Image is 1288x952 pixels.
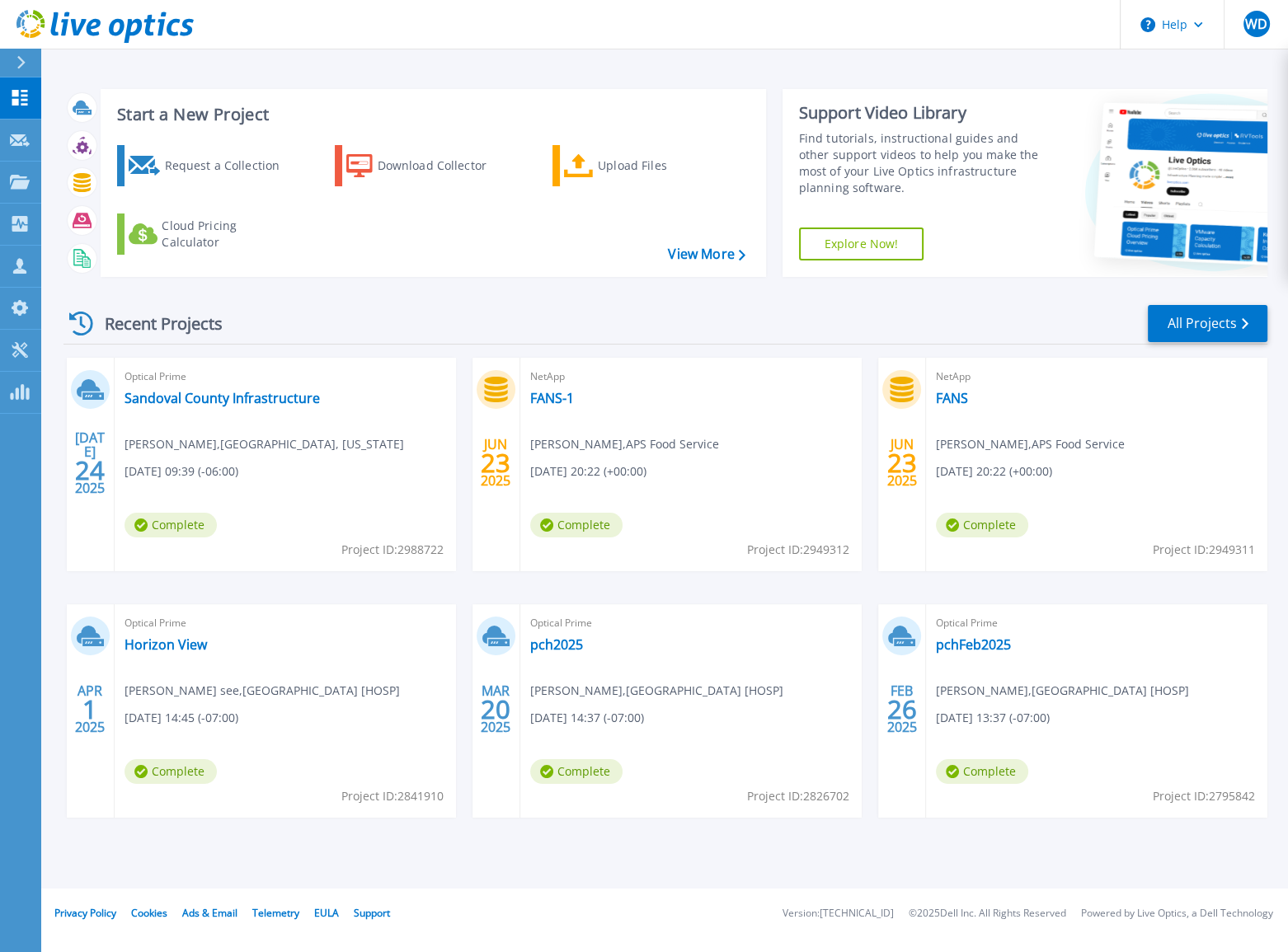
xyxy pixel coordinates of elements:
span: NetApp [530,368,852,386]
div: MAR 2025 [480,679,511,739]
div: Cloud Pricing Calculator [162,218,294,251]
span: Project ID: 2988722 [341,541,444,559]
a: EULA [314,906,339,920]
a: Cookies [131,906,167,920]
li: Version: [TECHNICAL_ID] [783,908,894,919]
span: Optical Prime [530,614,852,632]
span: Complete [530,513,623,537]
a: Support [354,906,390,920]
span: Optical Prime [125,614,446,632]
a: Upload Files [552,145,736,186]
span: Project ID: 2841910 [341,787,444,805]
span: Project ID: 2795842 [1153,787,1255,805]
span: [DATE] 20:22 (+00:00) [936,462,1052,481]
a: View More [668,246,745,262]
span: Complete [125,513,217,537]
h3: Start a New Project [117,106,745,124]
span: Project ID: 2949311 [1153,541,1255,559]
span: Optical Prime [936,614,1257,632]
div: Request a Collection [164,149,296,182]
span: Complete [936,513,1028,537]
span: 26 [886,702,916,716]
span: WD [1245,17,1267,30]
span: Optical Prime [125,368,446,386]
div: [DATE] 2025 [74,433,106,493]
span: [PERSON_NAME] , [GEOGRAPHIC_DATA] [HOSP] [530,682,783,700]
a: Ads & Email [182,906,237,920]
span: Complete [530,759,623,784]
div: Download Collector [377,149,509,182]
div: Upload Files [598,149,730,182]
div: APR 2025 [74,679,106,739]
a: pchFeb2025 [936,636,1011,653]
div: Recent Projects [63,303,245,344]
span: 1 [82,702,97,716]
a: Explore Now! [799,227,924,260]
span: [PERSON_NAME] , [GEOGRAPHIC_DATA], [US_STATE] [125,435,404,453]
span: [PERSON_NAME] see , [GEOGRAPHIC_DATA] [HOSP] [125,682,400,700]
span: 23 [886,456,916,470]
span: [DATE] 14:45 (-07:00) [125,709,238,727]
li: Powered by Live Optics, a Dell Technology [1081,908,1273,919]
span: NetApp [936,368,1257,386]
a: All Projects [1148,305,1267,342]
a: Horizon View [125,636,207,653]
span: [DATE] 13:37 (-07:00) [936,709,1050,727]
span: 23 [481,456,510,470]
a: Cloud Pricing Calculator [117,213,301,255]
div: JUN 2025 [480,433,511,493]
span: [PERSON_NAME] , [GEOGRAPHIC_DATA] [HOSP] [936,682,1189,700]
a: FANS-1 [530,390,574,406]
a: Request a Collection [117,145,301,186]
span: [PERSON_NAME] , APS Food Service [530,435,719,453]
div: Find tutorials, instructional guides and other support videos to help you make the most of your L... [799,130,1043,196]
li: © 2025 Dell Inc. All Rights Reserved [909,908,1066,919]
a: FANS [936,390,968,406]
span: Complete [125,759,217,784]
span: 20 [481,702,510,716]
div: Support Video Library [799,102,1043,124]
a: Sandoval County Infrastructure [125,390,320,406]
span: [DATE] 20:22 (+00:00) [530,462,646,481]
div: JUN 2025 [886,433,917,493]
a: Download Collector [335,145,519,186]
a: Privacy Policy [54,906,116,920]
span: [DATE] 09:39 (-06:00) [125,462,238,481]
span: Complete [936,759,1028,784]
span: [DATE] 14:37 (-07:00) [530,709,644,727]
a: pch2025 [530,636,583,653]
a: Telemetry [252,906,299,920]
div: FEB 2025 [886,679,917,739]
span: [PERSON_NAME] , APS Food Service [936,435,1125,453]
span: Project ID: 2949312 [747,541,849,559]
span: 24 [75,463,105,477]
span: Project ID: 2826702 [747,787,849,805]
